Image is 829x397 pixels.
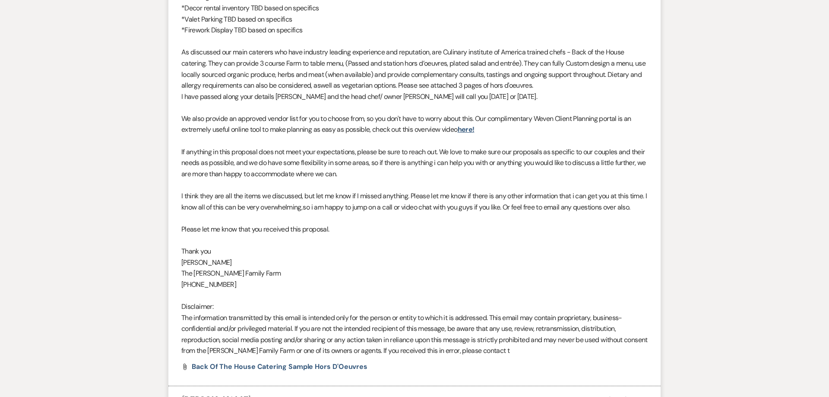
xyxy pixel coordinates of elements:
[181,3,648,14] p: *Decor rental inventory TBD based on specifics
[181,191,648,213] p: I think they are all the items we discussed, but let me know if I missed anything. Please let me ...
[181,312,648,356] p: The information transmitted by this email is intended only for the person or entity to which it i...
[181,91,648,102] p: I have passed along your details [PERSON_NAME] and the head chef/ owner [PERSON_NAME] will call y...
[181,25,648,36] p: *Firework Display TBD based on specifics
[181,257,648,268] p: [PERSON_NAME]
[181,146,648,180] p: If anything in this proposal does not meet your expectations, please be sure to reach out. We lov...
[181,301,648,312] p: Disclaimer:
[181,47,648,91] p: As discussed our main caterers who have industry leading experience and reputation, are Culinary ...
[192,363,367,370] a: Back of the House Catering Sample Hors D'Oeuvres
[181,246,648,257] p: Thank you
[181,224,648,235] p: Please let me know that you received this proposal.
[458,125,475,134] a: here!
[181,14,648,25] p: *Valet Parking TBD based on specifics
[181,113,648,135] p: We also provide an approved vendor list for you to choose from, so you don't have to worry about ...
[192,362,367,371] span: Back of the House Catering Sample Hors D'Oeuvres
[181,279,648,290] p: [PHONE_NUMBER]
[181,268,648,279] p: The [PERSON_NAME] Family Farm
